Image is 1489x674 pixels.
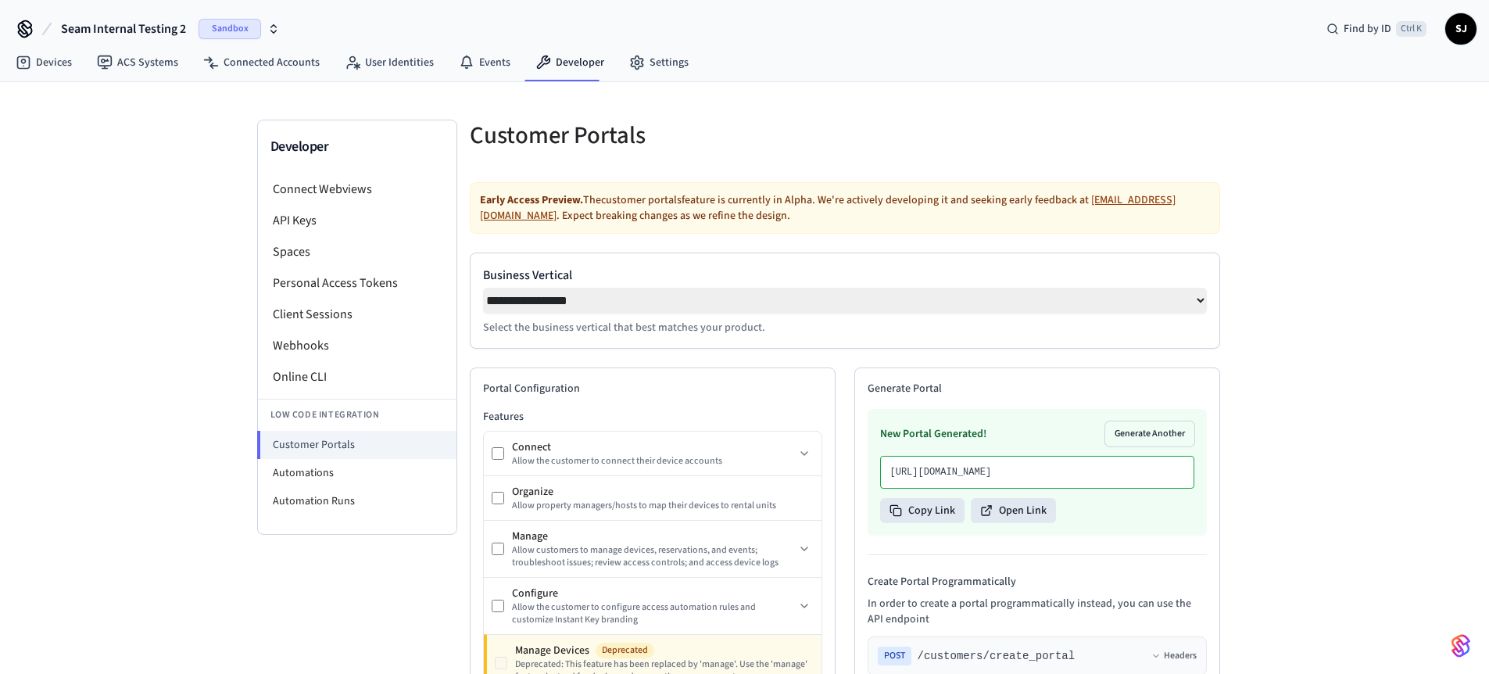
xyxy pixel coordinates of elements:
[480,192,1176,224] a: [EMAIL_ADDRESS][DOMAIN_NAME]
[1151,650,1197,662] button: Headers
[61,20,186,38] span: Seam Internal Testing 2
[483,266,1207,285] label: Business Vertical
[470,182,1220,234] div: The customer portals feature is currently in Alpha. We're actively developing it and seeking earl...
[1396,21,1426,37] span: Ctrl K
[258,299,456,330] li: Client Sessions
[1314,15,1439,43] div: Find by IDCtrl K
[1451,633,1470,658] img: SeamLogoGradient.69752ec5.svg
[1105,421,1194,446] button: Generate Another
[512,484,814,500] div: Organize
[332,48,446,77] a: User Identities
[258,267,456,299] li: Personal Access Tokens
[512,544,795,569] div: Allow customers to manage devices, reservations, and events; troubleshoot issues; review access c...
[971,498,1056,523] button: Open Link
[512,439,795,455] div: Connect
[880,498,965,523] button: Copy Link
[596,643,654,658] span: Deprecated
[890,466,1184,479] p: [URL][DOMAIN_NAME]
[523,48,617,77] a: Developer
[470,120,836,152] h5: Customer Portals
[446,48,523,77] a: Events
[880,426,986,442] h3: New Portal Generated!
[258,330,456,361] li: Webhooks
[512,529,795,544] div: Manage
[483,409,822,425] h3: Features
[258,459,456,487] li: Automations
[258,399,456,431] li: Low Code Integration
[512,586,795,601] div: Configure
[3,48,84,77] a: Devices
[868,596,1207,627] p: In order to create a portal programmatically instead, you can use the API endpoint
[512,601,795,626] div: Allow the customer to configure access automation rules and customize Instant Key branding
[1344,21,1391,37] span: Find by ID
[270,136,444,158] h3: Developer
[258,236,456,267] li: Spaces
[191,48,332,77] a: Connected Accounts
[515,643,814,658] div: Manage Devices
[258,361,456,393] li: Online CLI
[878,647,911,665] span: POST
[512,500,814,512] div: Allow property managers/hosts to map their devices to rental units
[257,431,456,459] li: Customer Portals
[258,205,456,236] li: API Keys
[480,192,583,208] strong: Early Access Preview.
[483,381,822,396] h2: Portal Configuration
[84,48,191,77] a: ACS Systems
[918,648,1076,664] span: /customers/create_portal
[258,487,456,515] li: Automation Runs
[512,455,795,468] div: Allow the customer to connect their device accounts
[258,174,456,205] li: Connect Webviews
[868,574,1207,590] h4: Create Portal Programmatically
[483,320,1207,335] p: Select the business vertical that best matches your product.
[1445,13,1476,45] button: SJ
[1447,15,1475,43] span: SJ
[868,381,1207,396] h2: Generate Portal
[199,19,261,39] span: Sandbox
[617,48,701,77] a: Settings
